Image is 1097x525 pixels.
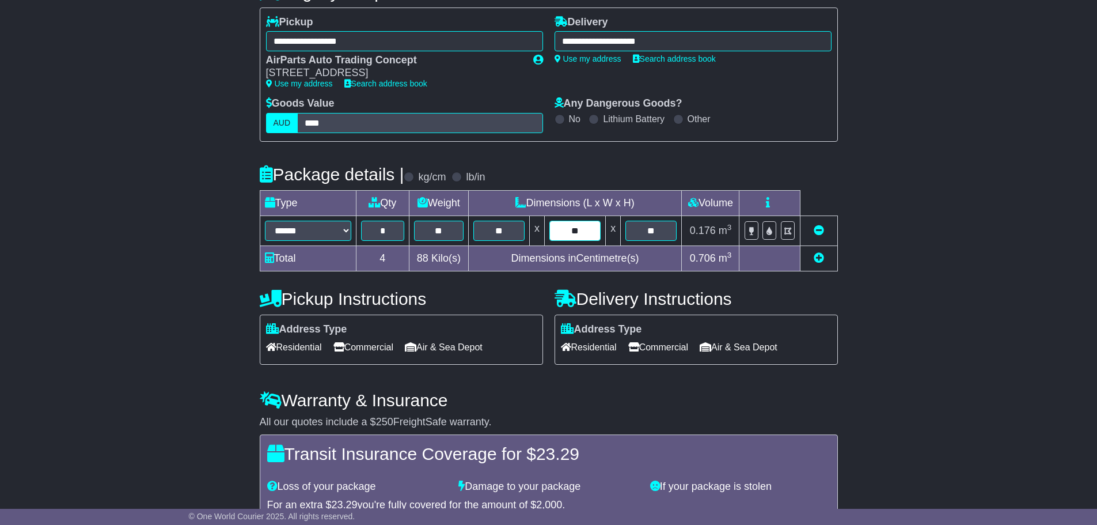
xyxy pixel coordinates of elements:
label: Lithium Battery [603,114,665,124]
span: 0.706 [690,252,716,264]
a: Use my address [555,54,621,63]
div: Loss of your package [261,481,453,493]
label: Delivery [555,16,608,29]
label: kg/cm [418,171,446,184]
td: Qty [356,190,409,216]
label: Goods Value [266,97,335,110]
span: 23.29 [536,444,579,463]
td: 4 [356,245,409,271]
td: Dimensions (L x W x H) [468,190,682,216]
div: For an extra $ you're fully covered for the amount of $ . [267,499,830,512]
label: Pickup [266,16,313,29]
span: Commercial [333,338,393,356]
td: Dimensions in Centimetre(s) [468,245,682,271]
h4: Package details | [260,165,404,184]
a: Search address book [344,79,427,88]
sup: 3 [727,251,732,259]
div: Damage to your package [453,481,644,493]
td: Kilo(s) [409,245,469,271]
span: 250 [376,416,393,428]
span: Air & Sea Depot [405,338,483,356]
h4: Transit Insurance Coverage for $ [267,444,830,463]
td: x [606,216,621,245]
span: m [719,252,732,264]
sup: 3 [727,223,732,232]
td: x [529,216,544,245]
a: Remove this item [814,225,824,236]
span: m [719,225,732,236]
label: Any Dangerous Goods? [555,97,682,110]
a: Use my address [266,79,333,88]
div: If your package is stolen [644,481,836,493]
div: AirParts Auto Trading Concept [266,54,522,67]
span: 88 [417,252,428,264]
label: Address Type [266,323,347,336]
span: Commercial [628,338,688,356]
td: Volume [682,190,739,216]
h4: Pickup Instructions [260,289,543,308]
label: lb/in [466,171,485,184]
h4: Delivery Instructions [555,289,838,308]
span: 0.176 [690,225,716,236]
td: Total [260,245,356,271]
span: 2,000 [536,499,562,511]
td: Weight [409,190,469,216]
h4: Warranty & Insurance [260,391,838,410]
a: Search address book [633,54,716,63]
label: AUD [266,113,298,133]
span: © One World Courier 2025. All rights reserved. [189,512,355,521]
label: Other [688,114,711,124]
span: Residential [266,338,322,356]
label: No [569,114,580,124]
label: Address Type [561,323,642,336]
td: Type [260,190,356,216]
span: Residential [561,338,617,356]
a: Add new item [814,252,824,264]
div: All our quotes include a $ FreightSafe warranty. [260,416,838,429]
div: [STREET_ADDRESS] [266,67,522,80]
span: 23.29 [332,499,358,511]
span: Air & Sea Depot [700,338,777,356]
